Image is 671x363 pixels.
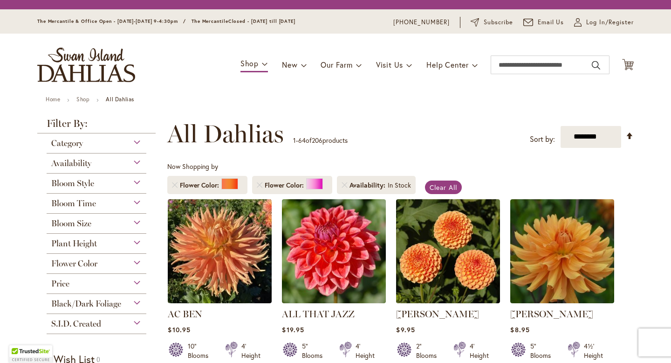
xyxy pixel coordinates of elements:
span: Log In/Register [586,18,634,27]
span: S.I.D. Created [51,319,101,329]
span: 206 [312,136,322,145]
span: $10.95 [168,325,190,334]
a: [PERSON_NAME] [396,308,479,320]
span: Now Shopping by [167,162,218,171]
div: 4½' Height [584,342,603,360]
img: ANDREW CHARLES [510,199,614,303]
img: ALL THAT JAZZ [282,199,386,303]
p: - of products [293,133,348,148]
a: Remove Availability In Stock [342,182,347,188]
a: Clear All [425,181,462,194]
a: Subscribe [471,18,513,27]
a: ALL THAT JAZZ [282,296,386,305]
div: 10" Blooms [188,342,214,360]
span: Bloom Style [51,178,94,188]
span: Availability [51,158,91,168]
span: The Mercantile & Office Open - [DATE]-[DATE] 9-4:30pm / The Mercantile [37,18,228,24]
span: Clear All [430,183,457,192]
span: Shop [240,58,259,68]
span: 64 [298,136,306,145]
img: AMBER QUEEN [396,199,500,303]
span: Closed - [DATE] till [DATE] [228,18,295,24]
span: $19.95 [282,325,304,334]
div: 2" Blooms [416,342,442,360]
button: Search [592,58,600,73]
span: Plant Height [51,238,97,249]
span: Category [51,138,83,148]
a: Home [46,96,60,103]
img: AC BEN [168,199,272,303]
span: 1 [293,136,296,145]
span: Bloom Size [51,218,91,229]
strong: Filter By: [37,119,156,133]
span: Visit Us [376,60,403,70]
span: Bloom Time [51,198,96,209]
div: In Stock [388,181,411,190]
span: Flower Color [265,181,306,190]
a: [PERSON_NAME] [510,308,593,320]
span: Black/Dark Foliage [51,299,121,309]
span: Subscribe [484,18,513,27]
div: 5" Blooms [302,342,328,360]
div: 4' Height [241,342,260,360]
iframe: Launch Accessibility Center [7,330,33,356]
span: Email Us [538,18,564,27]
span: Price [51,279,69,289]
a: Shop [76,96,89,103]
div: 4' Height [470,342,489,360]
label: Sort by: [530,131,555,148]
strong: All Dahlias [106,96,134,103]
span: All Dahlias [167,120,284,148]
div: 5" Blooms [530,342,556,360]
a: Email Us [523,18,564,27]
a: Remove Flower Color Orange/Peach [172,182,178,188]
span: $8.95 [510,325,529,334]
a: Remove Flower Color Pink [257,182,262,188]
span: $9.95 [396,325,415,334]
span: Help Center [426,60,469,70]
a: AC BEN [168,296,272,305]
a: store logo [37,48,135,82]
a: Log In/Register [574,18,634,27]
span: Our Farm [321,60,352,70]
a: ALL THAT JAZZ [282,308,355,320]
a: AMBER QUEEN [396,296,500,305]
div: 4' Height [356,342,375,360]
span: Flower Color [180,181,221,190]
a: [PHONE_NUMBER] [393,18,450,27]
a: AC BEN [168,308,202,320]
span: New [282,60,297,70]
span: Flower Color [51,258,97,269]
a: ANDREW CHARLES [510,296,614,305]
span: Availability [349,181,388,190]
